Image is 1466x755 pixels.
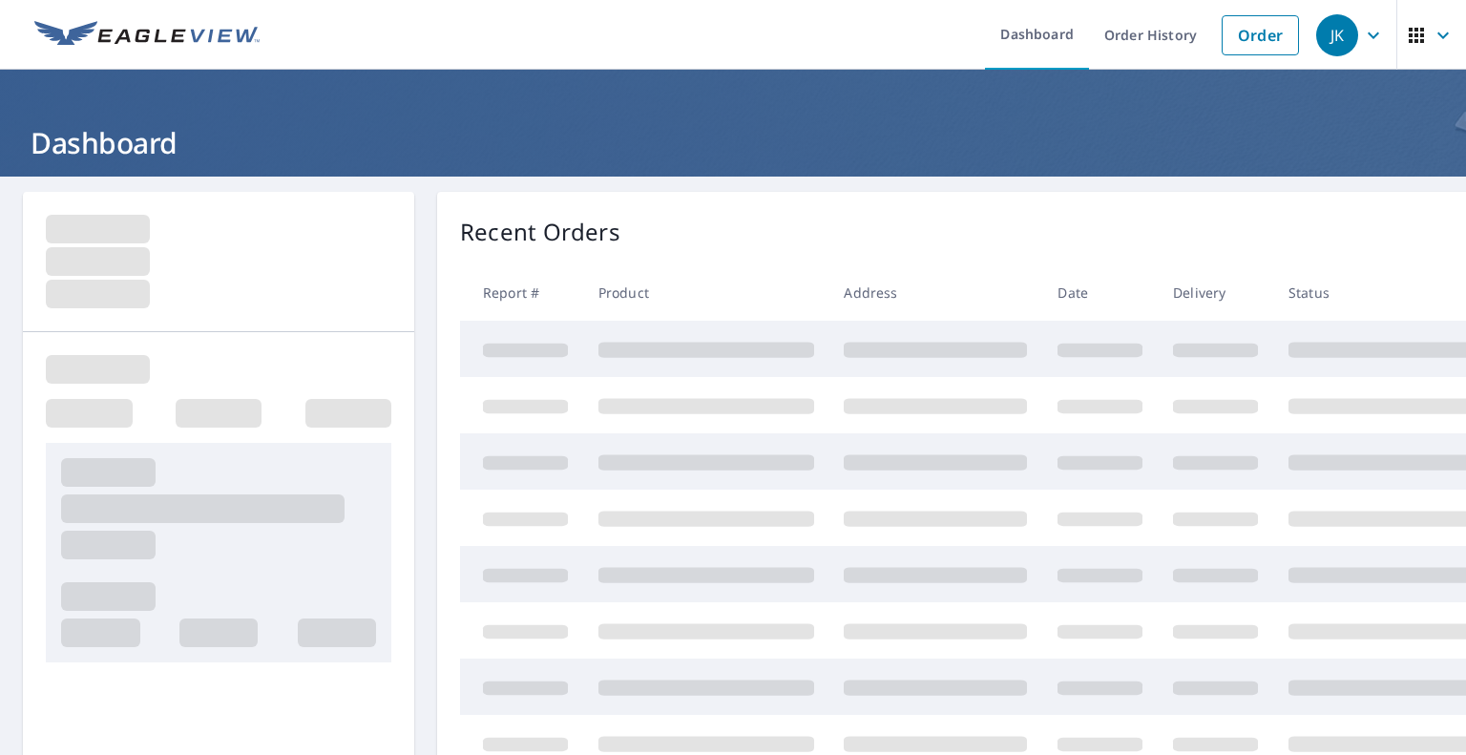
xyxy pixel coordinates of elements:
p: Recent Orders [460,215,620,249]
th: Product [583,264,829,321]
th: Date [1042,264,1158,321]
img: EV Logo [34,21,260,50]
th: Delivery [1158,264,1273,321]
th: Address [828,264,1042,321]
a: Order [1222,15,1299,55]
div: JK [1316,14,1358,56]
h1: Dashboard [23,123,1443,162]
th: Report # [460,264,583,321]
